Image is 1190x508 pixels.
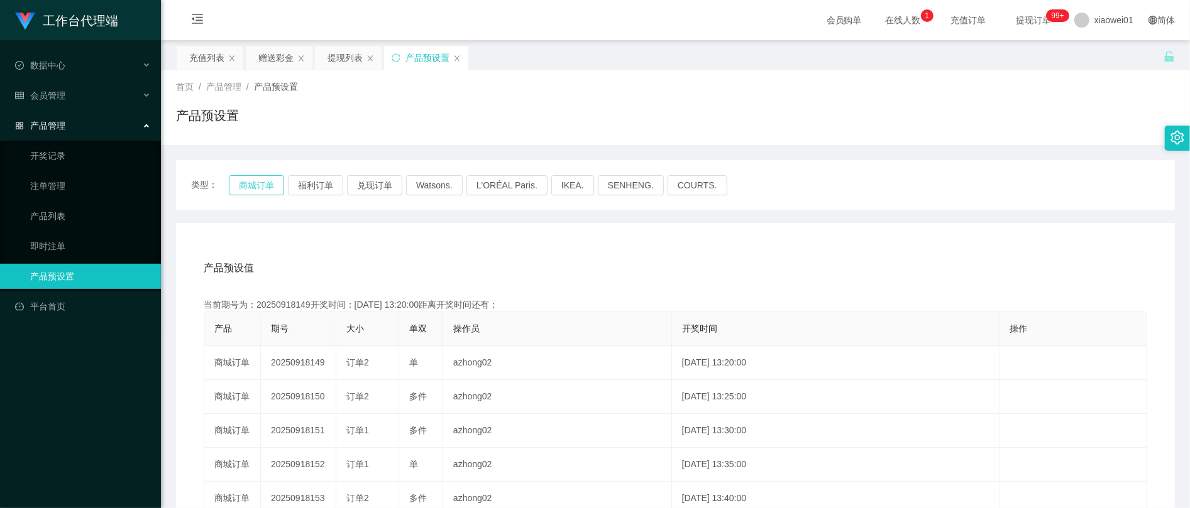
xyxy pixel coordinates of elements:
span: / [246,82,249,92]
span: 期号 [271,323,289,333]
span: 产品 [214,323,232,333]
span: 提现订单 [1010,16,1058,24]
button: 商城订单 [229,175,284,195]
a: 产品预设置 [30,264,151,289]
i: 图标: close [453,55,461,62]
i: 图标: close [366,55,374,62]
span: 订单2 [346,357,369,367]
span: 操作员 [453,323,480,333]
a: 工作台代理端 [15,15,118,25]
td: 20250918151 [261,414,336,448]
span: 产品预设置 [254,82,298,92]
td: 20250918150 [261,380,336,414]
td: azhong02 [443,380,672,414]
span: 大小 [346,323,364,333]
div: 赠送彩金 [258,46,294,70]
button: 兑现订单 [347,175,402,195]
a: 开奖记录 [30,143,151,168]
span: 订单2 [346,493,369,503]
td: 20250918149 [261,346,336,380]
i: 图标: check-circle-o [15,61,24,70]
span: 数据中心 [15,60,65,70]
i: 图标: unlock [1164,51,1175,62]
td: azhong02 [443,346,672,380]
td: 商城订单 [204,346,261,380]
i: 图标: menu-fold [176,1,219,41]
a: 图标: dashboard平台首页 [15,294,151,319]
button: SENHENG. [598,175,664,195]
button: 福利订单 [288,175,343,195]
span: 订单1 [346,459,369,469]
span: 单 [409,357,418,367]
td: azhong02 [443,414,672,448]
span: 订单1 [346,425,369,435]
sup: 1217 [1047,9,1069,22]
td: 商城订单 [204,414,261,448]
sup: 1 [921,9,934,22]
span: 多件 [409,391,427,401]
h1: 产品预设置 [176,106,239,125]
a: 注单管理 [30,173,151,198]
i: 图标: close [228,55,236,62]
td: [DATE] 13:35:00 [672,448,1000,482]
span: / [199,82,201,92]
i: 图标: appstore-o [15,121,24,130]
td: azhong02 [443,448,672,482]
i: 图标: close [297,55,305,62]
span: 在线人数 [879,16,927,24]
td: 商城订单 [204,380,261,414]
button: Watsons. [406,175,463,195]
i: 图标: global [1149,16,1157,24]
td: [DATE] 13:25:00 [672,380,1000,414]
span: 操作 [1010,323,1027,333]
i: 图标: setting [1171,131,1184,144]
button: COURTS. [668,175,727,195]
td: 20250918152 [261,448,336,482]
span: 单 [409,459,418,469]
span: 订单2 [346,391,369,401]
div: 当前期号为：20250918149开奖时间：[DATE] 13:20:00距离开奖时间还有： [204,298,1147,311]
span: 类型： [191,175,229,195]
img: logo.9652507e.png [15,13,35,30]
span: 开奖时间 [682,323,717,333]
span: 多件 [409,493,427,503]
span: 产品管理 [206,82,241,92]
span: 充值订单 [945,16,993,24]
td: [DATE] 13:20:00 [672,346,1000,380]
td: [DATE] 13:30:00 [672,414,1000,448]
span: 单双 [409,323,427,333]
button: IKEA. [551,175,594,195]
span: 首页 [176,82,194,92]
i: 图标: table [15,91,24,100]
div: 提现列表 [328,46,363,70]
p: 1 [925,9,929,22]
td: 商城订单 [204,448,261,482]
a: 即时注单 [30,234,151,259]
span: 产品管理 [15,121,65,131]
span: 多件 [409,425,427,435]
a: 产品列表 [30,203,151,229]
div: 充值列表 [189,46,224,70]
span: 会员管理 [15,90,65,100]
button: L'ORÉAL Paris. [466,175,548,195]
span: 产品预设值 [204,261,254,276]
i: 图标: sync [392,53,400,62]
h1: 工作台代理端 [43,1,118,41]
div: 产品预设置 [405,46,449,70]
